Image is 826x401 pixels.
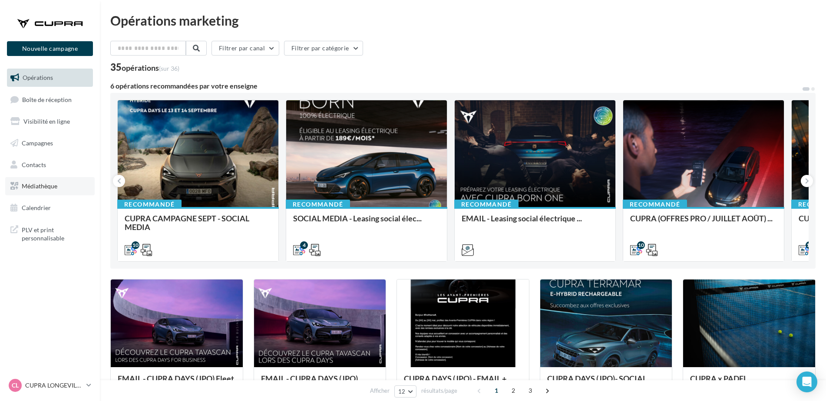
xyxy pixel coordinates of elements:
div: 35 [110,62,179,72]
span: Médiathèque [22,182,57,190]
button: 12 [394,385,416,398]
span: 2 [506,384,520,398]
p: CUPRA LONGEVILLE LES [GEOGRAPHIC_DATA] [25,381,83,390]
a: Médiathèque [5,177,95,195]
a: Visibilité en ligne [5,112,95,131]
div: opérations [122,64,179,72]
span: (sur 36) [159,65,179,72]
a: Campagnes [5,134,95,152]
span: Calendrier [22,204,51,211]
div: Opérations marketing [110,14,816,27]
div: 6 opérations recommandées par votre enseigne [110,82,802,89]
span: CUPRA DAYS (JPO)- SOCIAL MEDIA [547,374,647,392]
a: PLV et print personnalisable [5,220,95,246]
span: SOCIAL MEDIA - Leasing social élec... [293,214,422,223]
button: Filtrer par catégorie [284,41,363,56]
a: Calendrier [5,199,95,217]
div: 10 [132,241,139,249]
span: EMAIL - Leasing social électrique ... [462,214,582,223]
span: CUPRA x PADEL [690,374,747,383]
a: Boîte de réception [5,90,95,109]
span: Afficher [370,387,390,395]
div: 4 [300,241,308,249]
div: Recommandé [286,200,350,209]
span: Contacts [22,161,46,168]
span: 1 [489,384,503,398]
div: 11 [806,241,813,249]
a: Opérations [5,69,95,87]
a: Contacts [5,156,95,174]
span: 12 [398,388,406,395]
span: Boîte de réception [22,95,72,103]
button: Filtrer par canal [211,41,279,56]
div: Recommandé [454,200,519,209]
a: CL CUPRA LONGEVILLE LES [GEOGRAPHIC_DATA] [7,377,93,394]
span: Campagnes [22,139,53,147]
button: Nouvelle campagne [7,41,93,56]
span: résultats/page [421,387,457,395]
span: CL [12,381,19,390]
div: Open Intercom Messenger [796,371,817,392]
span: 3 [523,384,537,398]
div: Recommandé [117,200,182,209]
span: Opérations [23,74,53,81]
div: Recommandé [623,200,687,209]
span: Visibilité en ligne [23,118,70,125]
span: PLV et print personnalisable [22,224,89,243]
span: CUPRA (OFFRES PRO / JUILLET AOÛT) ... [630,214,773,223]
span: CUPRA CAMPAGNE SEPT - SOCIAL MEDIA [125,214,249,232]
div: 10 [637,241,645,249]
